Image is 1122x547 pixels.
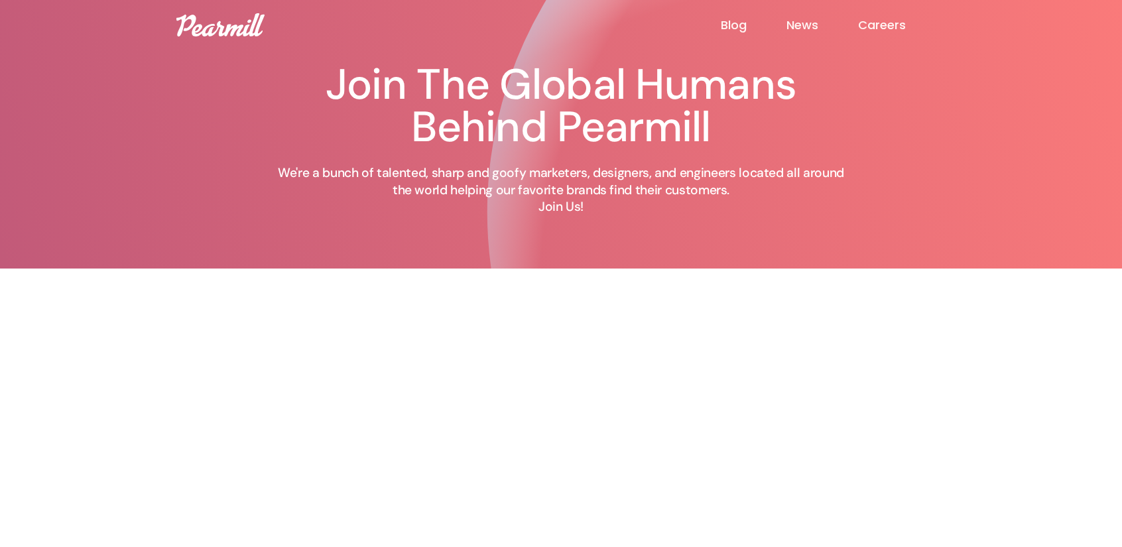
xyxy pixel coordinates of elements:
[269,164,853,215] p: We're a bunch of talented, sharp and goofy marketers, designers, and engineers located all around...
[721,17,786,33] a: Blog
[858,17,946,33] a: Careers
[786,17,858,33] a: News
[176,13,265,36] img: Pearmill logo
[269,64,853,149] h1: Join The Global Humans Behind Pearmill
